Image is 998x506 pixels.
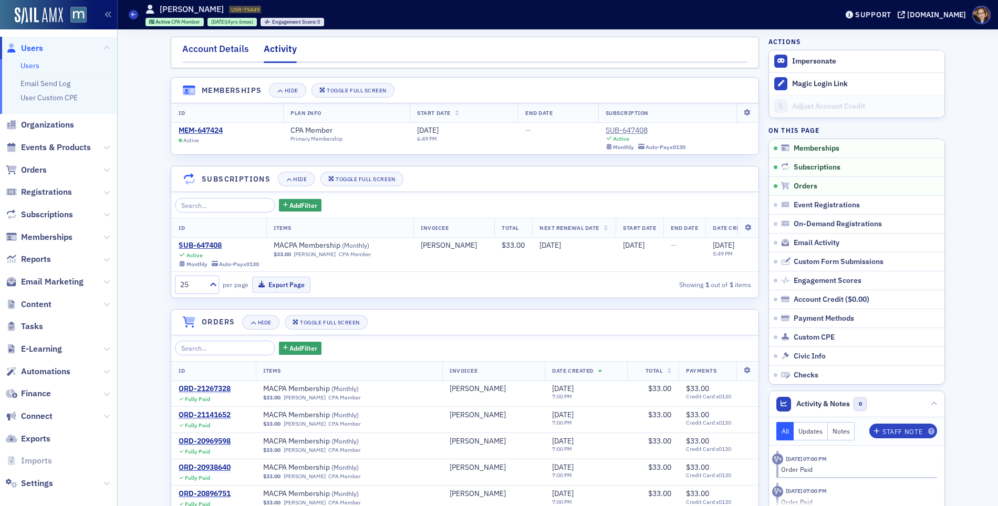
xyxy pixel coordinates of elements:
span: Subscriptions [21,209,73,220]
a: ORD-21267328 [179,384,231,394]
span: Start Date [417,109,450,117]
span: Settings [21,478,53,489]
div: [DOMAIN_NAME] [907,10,966,19]
a: [PERSON_NAME] [450,410,506,420]
span: Connect [21,410,53,422]
div: Showing out of items [567,280,752,289]
a: [PERSON_NAME] [284,447,326,454]
div: Monthly [186,261,207,268]
span: Start Date [623,224,656,231]
label: per page [223,280,248,289]
span: [DATE] [552,436,574,446]
a: [PERSON_NAME] [450,437,506,446]
div: Auto-Pay x0130 [646,144,685,151]
span: ( Monthly ) [331,410,359,419]
span: Invoicee [421,224,449,231]
span: Active [155,18,171,25]
span: Credit Card x0130 [686,393,751,400]
a: MACPA Membership (Monthly) [274,241,406,250]
span: [DATE] [552,489,574,498]
span: Subscriptions [794,163,840,172]
div: Fully Paid [185,396,210,403]
span: Registrations [21,186,72,198]
a: SailAMX [15,7,63,24]
div: CPA Member [328,394,361,401]
span: Add Filter [289,343,317,353]
span: Orders [794,182,817,191]
span: Invoicee [450,367,477,374]
span: Active [183,137,199,144]
span: $33.00 [648,384,671,393]
a: E-Learning [6,343,62,355]
a: Automations [6,366,70,377]
span: Memberships [794,144,839,153]
input: Search… [175,198,275,213]
span: Checks [794,371,818,380]
a: MACPA Membership (Monthly) [263,489,396,499]
div: Engagement Score: 0 [261,18,324,26]
button: All [776,422,794,440]
span: [DATE] [552,462,574,472]
button: [DOMAIN_NAME] [898,11,970,18]
span: [DATE] [713,240,734,250]
a: Settings [6,478,53,489]
span: Automations [21,366,70,377]
time: 6/12/2025 07:00 PM [786,487,827,494]
a: [PERSON_NAME] [294,251,336,258]
div: Adjust Account Credit [792,102,939,111]
span: Exports [21,433,50,445]
div: Account Credit ( ) [794,295,869,304]
button: Export Page [252,277,310,293]
span: $33.00 [263,420,280,427]
span: [DATE] [623,240,644,250]
span: Civic Info [794,352,826,361]
h1: [PERSON_NAME] [160,4,224,15]
div: (4yrs 6mos) [211,18,253,25]
span: On-Demand Registrations [794,219,882,229]
button: Updates [794,422,828,440]
a: ORD-20896751 [179,489,231,499]
span: Memberships [21,231,72,243]
span: End Date [671,224,698,231]
span: MACPA Membership [263,489,396,499]
a: [PERSON_NAME] [421,241,477,250]
span: Events & Products [21,142,91,153]
div: Hide [293,176,307,182]
span: Imports [21,455,52,467]
span: Tasks [21,321,43,332]
span: [DATE] [211,18,226,25]
a: Imports [6,455,52,467]
span: $33.00 [648,462,671,472]
span: $33.00 [502,240,525,250]
button: Impersonate [792,57,836,66]
time: 7:00 PM [552,393,572,400]
h4: Subscriptions [202,174,271,185]
span: MACPA Membership [263,463,396,472]
span: Next Renewal Date [539,224,599,231]
span: Add Filter [289,201,317,210]
a: ORD-20938640 [179,463,231,472]
span: Activity & Notes [796,398,850,409]
span: $33.00 [686,462,709,472]
div: Toggle Full Screen [327,88,386,93]
div: 25 [180,279,203,290]
span: Orders [21,164,47,176]
div: Primary Membership [290,135,342,142]
div: Account Details [182,42,249,61]
span: Date Created [713,224,754,231]
span: Peter Chepkwony [450,437,537,446]
a: Subscriptions [6,209,73,220]
span: [DATE] [552,384,574,393]
div: Toggle Full Screen [300,320,359,325]
button: Hide [242,315,279,330]
span: Peter Chepkwony [421,241,487,250]
div: Hide [285,88,298,93]
a: MACPA Membership (Monthly) [263,384,396,394]
div: Order Paid [781,465,930,474]
div: [PERSON_NAME] [450,384,506,394]
a: [PERSON_NAME] [450,489,506,499]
